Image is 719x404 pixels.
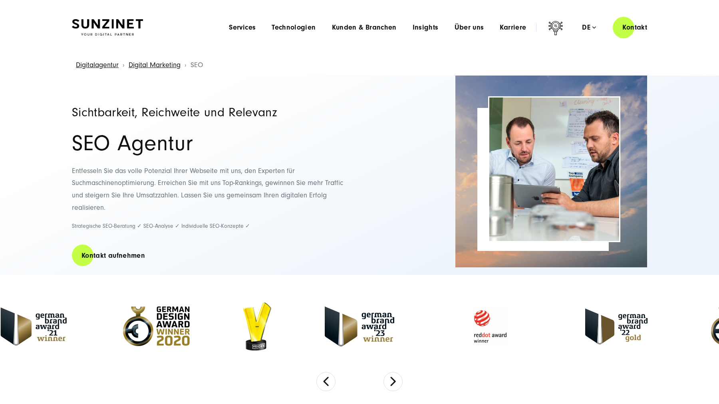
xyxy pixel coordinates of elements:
[191,61,203,69] span: SEO
[243,303,271,350] img: Staffbase Voices - Bestes Team für interne Kommunikation Award Winner
[332,24,397,32] a: Kunden & Branchen
[325,306,394,346] img: German Brand Award 2023 Winner - Full Service digital agentur SUNZINET
[500,24,526,32] a: Karriere
[585,308,647,344] img: German Brand Award 2022 Gold Winner - Full Service Digitalagentur SUNZINET
[455,24,484,32] a: Über uns
[455,76,647,267] img: Full-Service Digitalagentur SUNZINET - Business Applications Web & Cloud_2
[413,24,439,32] a: Insights
[76,61,119,69] a: Digitalagentur
[229,24,256,32] a: Services
[316,372,336,391] button: Previous
[72,105,352,119] h2: Sichtbarkeit, Reichweite und Relevanz
[123,306,190,346] img: German Design Award Winner 2020 - Full Service Digitalagentur SUNZINET
[72,167,343,212] span: Entfesseln Sie das volle Potenzial Ihrer Webseite mit uns, den Experten für Suchmaschinenoptimier...
[129,61,181,69] a: Digital Marketing
[72,223,250,229] span: Strategische SEO-Beratung ✓ SEO-Analyse ✓ Individuelle SEO-Konzepte ✓
[613,16,657,39] a: Kontakt
[72,132,352,155] h1: SEO Agentur
[272,24,316,32] a: Technologien
[489,98,619,241] img: SEO Agentur Header | Zwei Kollegen schauen in eine modernen Büro auf ein Tablet
[72,244,155,267] a: Kontakt aufnehmen
[383,372,403,391] button: Next
[448,303,532,350] img: Reddot Award Winner - Full Service Digitalagentur SUNZINET
[72,19,143,36] img: SUNZINET Full Service Digital Agentur
[582,24,596,32] div: de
